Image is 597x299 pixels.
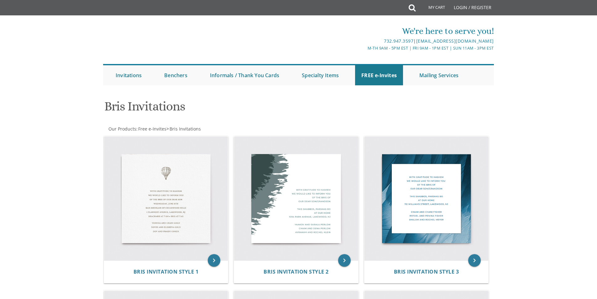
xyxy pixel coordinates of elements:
a: Informals / Thank You Cards [204,65,285,85]
img: Bris Invitation Style 3 [364,136,489,261]
a: Benchers [158,65,194,85]
a: Bris Invitations [169,126,201,132]
div: | [234,37,494,45]
a: Bris Invitation Style 1 [134,269,199,275]
a: 732.947.3597 [384,38,413,44]
a: Bris Invitation Style 3 [394,269,459,275]
div: We're here to serve you! [234,25,494,37]
a: Free e-Invites [138,126,166,132]
div: : [103,126,299,132]
span: Bris Invitations [170,126,201,132]
div: M-Th 9am - 5pm EST | Fri 9am - 1pm EST | Sun 11am - 3pm EST [234,45,494,51]
a: Bris Invitation Style 2 [264,269,329,275]
a: Our Products [108,126,136,132]
a: My Cart [415,1,449,16]
a: keyboard_arrow_right [208,254,220,267]
img: Bris Invitation Style 2 [234,136,358,261]
img: Bris Invitation Style 1 [104,136,228,261]
span: Bris Invitation Style 1 [134,268,199,275]
a: Mailing Services [413,65,465,85]
span: Bris Invitation Style 2 [264,268,329,275]
a: keyboard_arrow_right [468,254,481,267]
a: Specialty Items [296,65,345,85]
h1: Bris Invitations [104,99,360,118]
span: Bris Invitation Style 3 [394,268,459,275]
a: keyboard_arrow_right [338,254,351,267]
span: > [166,126,201,132]
a: Invitations [109,65,148,85]
a: FREE e-Invites [355,65,403,85]
a: [EMAIL_ADDRESS][DOMAIN_NAME] [416,38,494,44]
